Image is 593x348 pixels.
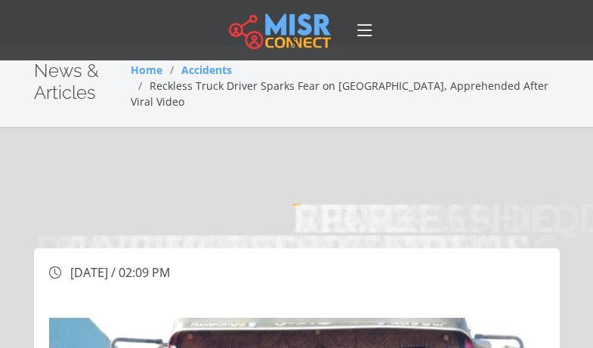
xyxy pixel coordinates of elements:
img: main.misr_connect [229,11,330,49]
a: Accidents [181,63,232,77]
span: [DATE] / 02:09 PM [70,264,170,281]
a: Home [131,63,162,77]
span: News & Articles [34,60,99,103]
span: Reckless Truck Driver Sparks Fear on [GEOGRAPHIC_DATA], Apprehended After Viral Video [131,79,548,109]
